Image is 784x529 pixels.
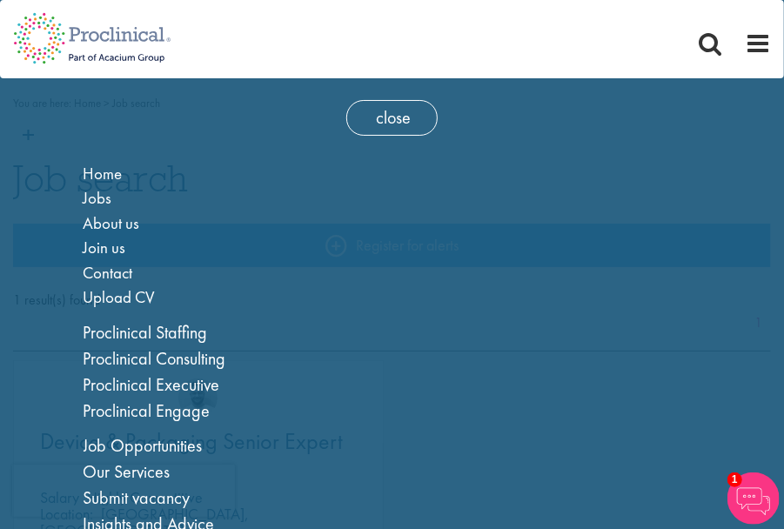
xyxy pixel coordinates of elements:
a: Jobs [84,187,112,209]
a: Upload CV [84,286,156,308]
a: Job Opportunities [84,434,203,457]
a: Proclinical Engage [84,399,211,422]
a: Proclinical Staffing [84,321,208,344]
span: close [346,100,438,136]
img: Chatbot [727,472,780,525]
a: Our Services [84,460,171,483]
a: Home [84,163,123,184]
a: Proclinical Consulting [84,347,226,370]
a: About us [84,212,140,234]
a: Join us [84,237,126,258]
span: 1 [727,472,742,487]
a: Proclinical Executive [84,373,220,396]
a: Contact [84,262,133,284]
a: Submit vacancy [84,486,191,509]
